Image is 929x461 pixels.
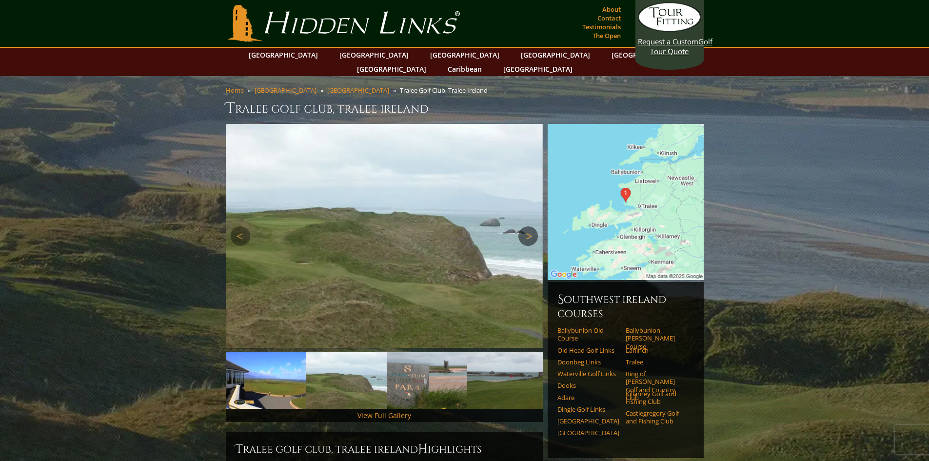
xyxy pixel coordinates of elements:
a: Request a CustomGolf Tour Quote [638,2,701,56]
a: [GEOGRAPHIC_DATA] [425,48,504,62]
a: Old Head Golf Links [557,346,619,354]
span: Request a Custom [638,37,698,46]
a: [GEOGRAPHIC_DATA] [255,86,316,95]
a: Castlegregory Golf and Fishing Club [626,409,688,425]
a: About [600,2,623,16]
li: Tralee Golf Club, Tralee Ireland [400,86,492,95]
a: Doonbeg Links [557,358,619,366]
h6: Southwest Ireland Courses [557,292,694,321]
a: Adare [557,394,619,401]
a: Killarney Golf and Fishing Club [626,390,688,406]
a: Tralee [626,358,688,366]
h2: Tralee Golf Club, Tralee Ireland ighlights [236,441,533,457]
a: Waterville Golf Links [557,370,619,378]
a: Lahinch [626,346,688,354]
a: Next [518,226,538,246]
a: [GEOGRAPHIC_DATA] [335,48,414,62]
a: Dingle Golf Links [557,405,619,413]
a: Previous [231,226,250,246]
a: Ballybunion [PERSON_NAME] Course [626,326,688,350]
img: Google Map of Tralee Golf Club, Kerry, Ireland [548,124,704,280]
a: [GEOGRAPHIC_DATA] [498,62,577,76]
a: Caribbean [443,62,487,76]
a: Ballybunion Old Course [557,326,619,342]
a: [GEOGRAPHIC_DATA] [244,48,323,62]
span: H [418,441,428,457]
a: [GEOGRAPHIC_DATA] [557,429,619,437]
a: [GEOGRAPHIC_DATA] [557,417,619,425]
a: Testimonials [580,20,623,34]
a: [GEOGRAPHIC_DATA] [516,48,595,62]
a: View Full Gallery [357,411,411,420]
a: Contact [595,11,623,25]
a: The Open [590,29,623,42]
a: Ring of [PERSON_NAME] Golf and Country Club [626,370,688,401]
a: [GEOGRAPHIC_DATA] [352,62,431,76]
a: [GEOGRAPHIC_DATA] [607,48,686,62]
a: [GEOGRAPHIC_DATA] [327,86,389,95]
a: Dooks [557,381,619,389]
a: Home [226,86,244,95]
h1: Tralee Golf Club, Tralee Ireland [226,99,704,118]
